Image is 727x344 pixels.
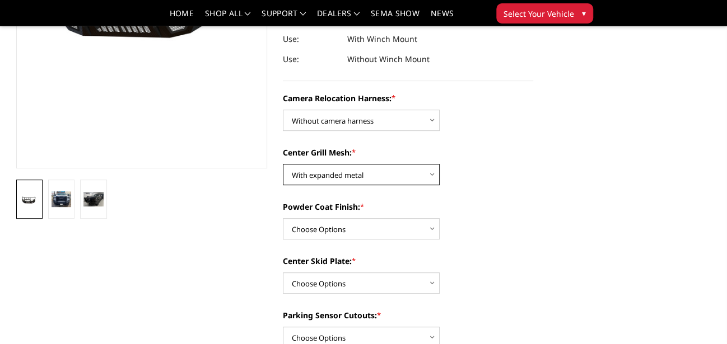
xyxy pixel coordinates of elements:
[20,196,39,205] img: 2024-2025 GMC 2500-3500 - T2 Series - Extreme Front Bumper (receiver or winch)
[205,10,250,26] a: shop all
[283,201,534,213] label: Powder Coat Finish:
[170,10,194,26] a: Home
[347,29,417,49] dd: With Winch Mount
[496,3,593,23] button: Select Your Vehicle
[52,191,71,207] img: 2024-2025 GMC 2500-3500 - T2 Series - Extreme Front Bumper (receiver or winch)
[262,10,306,26] a: Support
[283,147,534,158] label: Center Grill Mesh:
[283,92,534,104] label: Camera Relocation Harness:
[283,49,339,69] dt: Use:
[283,255,534,267] label: Center Skid Plate:
[317,10,360,26] a: Dealers
[504,8,574,20] span: Select Your Vehicle
[83,192,103,207] img: 2024-2025 GMC 2500-3500 - T2 Series - Extreme Front Bumper (receiver or winch)
[371,10,420,26] a: SEMA Show
[431,10,454,26] a: News
[283,29,339,49] dt: Use:
[582,7,586,19] span: ▾
[347,49,430,69] dd: Without Winch Mount
[283,309,534,321] label: Parking Sensor Cutouts:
